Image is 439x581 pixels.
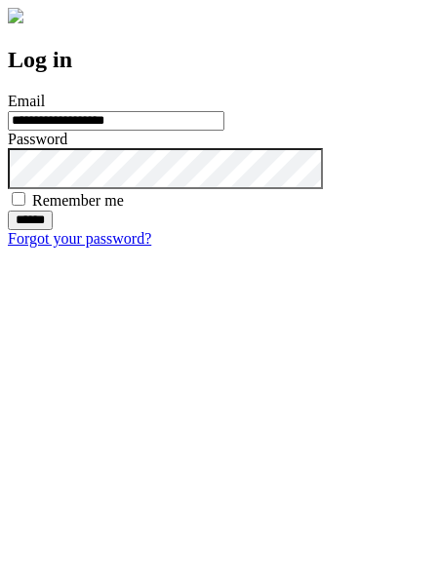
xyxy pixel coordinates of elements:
img: logo-4e3dc11c47720685a147b03b5a06dd966a58ff35d612b21f08c02c0306f2b779.png [8,8,23,23]
a: Forgot your password? [8,230,151,247]
h2: Log in [8,47,431,73]
label: Password [8,131,67,147]
label: Email [8,93,45,109]
label: Remember me [32,192,124,209]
